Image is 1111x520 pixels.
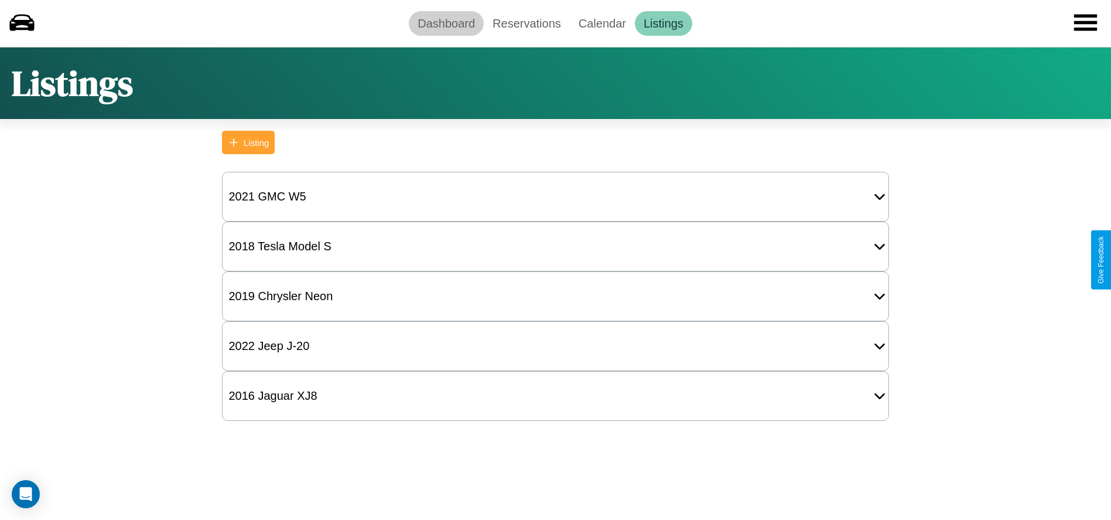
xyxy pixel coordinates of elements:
[12,59,133,107] h1: Listings
[570,11,635,36] a: Calendar
[222,131,275,154] button: Listing
[635,11,692,36] a: Listings
[244,138,269,148] div: Listing
[12,480,40,508] div: Open Intercom Messenger
[223,184,312,209] div: 2021 GMC W5
[1097,236,1105,284] div: Give Feedback
[223,234,337,259] div: 2018 Tesla Model S
[223,284,339,309] div: 2019 Chrysler Neon
[484,11,570,36] a: Reservations
[409,11,484,36] a: Dashboard
[223,383,323,409] div: 2016 Jaguar XJ8
[223,334,315,359] div: 2022 Jeep J-20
